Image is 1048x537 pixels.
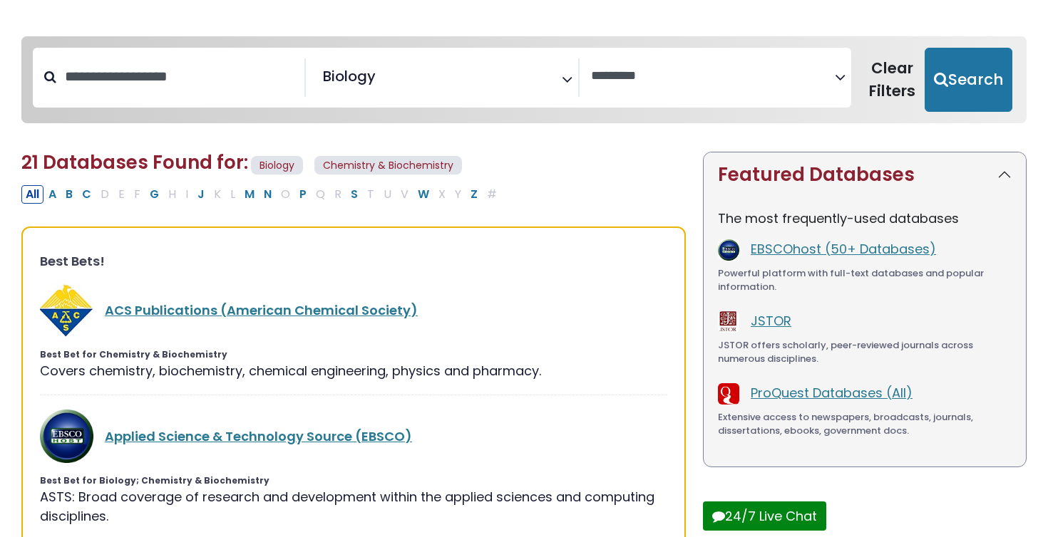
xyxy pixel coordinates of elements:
button: Submit for Search Results [925,48,1012,112]
a: ProQuest Databases (All) [751,384,913,402]
button: Filter Results M [240,185,259,204]
div: JSTOR offers scholarly, peer-reviewed journals across numerous disciplines. [718,338,1012,366]
span: Chemistry & Biochemistry [314,156,462,175]
textarea: Search [591,69,835,84]
button: Featured Databases [704,152,1026,197]
a: JSTOR [751,312,791,330]
div: ASTS: Broad coverage of research and development within the applied sciences and computing discip... [40,487,667,526]
div: Best Bet for Chemistry & Biochemistry [40,348,667,361]
div: Covers chemistry, biochemistry, chemical engineering, physics and pharmacy. [40,361,667,380]
div: Best Bet for Biology; Chemistry & Biochemistry [40,474,667,487]
button: Filter Results A [44,185,61,204]
div: Extensive access to newspapers, broadcasts, journals, dissertations, ebooks, government docs. [718,410,1012,438]
button: Filter Results W [413,185,433,204]
textarea: Search [379,73,389,88]
button: Filter Results J [193,185,209,204]
button: Filter Results P [295,185,311,204]
input: Search database by title or keyword [56,65,304,88]
button: Filter Results N [260,185,276,204]
h3: Best Bets! [40,254,667,269]
p: The most frequently-used databases [718,209,1012,228]
button: Filter Results C [78,185,96,204]
span: 21 Databases Found for: [21,150,248,175]
button: Filter Results G [145,185,163,204]
button: Clear Filters [860,48,925,112]
a: EBSCOhost (50+ Databases) [751,240,936,258]
button: Filter Results B [61,185,77,204]
button: 24/7 Live Chat [703,501,826,531]
button: Filter Results S [346,185,362,204]
a: Applied Science & Technology Source (EBSCO) [105,427,412,445]
button: All [21,185,43,204]
span: Biology [251,156,303,175]
nav: Search filters [21,36,1027,123]
span: Biology [323,66,376,87]
a: ACS Publications (American Chemical Society) [105,301,418,319]
div: Alpha-list to filter by first letter of database name [21,184,503,202]
li: Biology [317,66,376,87]
button: Filter Results Z [466,185,482,204]
div: Powerful platform with full-text databases and popular information. [718,266,1012,294]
